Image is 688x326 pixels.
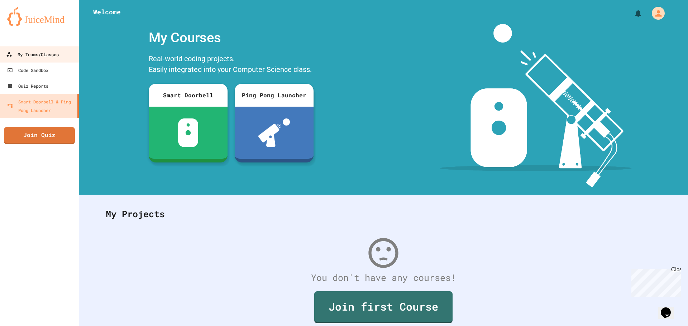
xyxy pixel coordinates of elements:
[629,266,681,297] iframe: chat widget
[149,84,228,107] div: Smart Doorbell
[440,24,632,188] img: banner-image-my-projects.png
[621,7,644,19] div: My Notifications
[99,200,668,228] div: My Projects
[7,97,75,115] div: Smart Doorbell & Ping Pong Launcher
[235,84,314,107] div: Ping Pong Launcher
[145,24,317,52] div: My Courses
[178,118,199,147] img: sdb-white.svg
[314,291,453,323] a: Join first Course
[4,127,75,144] a: Join Quiz
[658,297,681,319] iframe: chat widget
[3,3,49,45] div: Chat with us now!Close
[145,52,317,78] div: Real-world coding projects. Easily integrated into your Computer Science class.
[644,5,666,21] div: My Account
[258,118,290,147] img: ppl-with-ball.png
[6,50,59,59] div: My Teams/Classes
[7,7,72,26] img: logo-orange.svg
[7,82,48,90] div: Quiz Reports
[7,66,48,74] div: Code Sandbox
[99,271,668,284] div: You don't have any courses!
